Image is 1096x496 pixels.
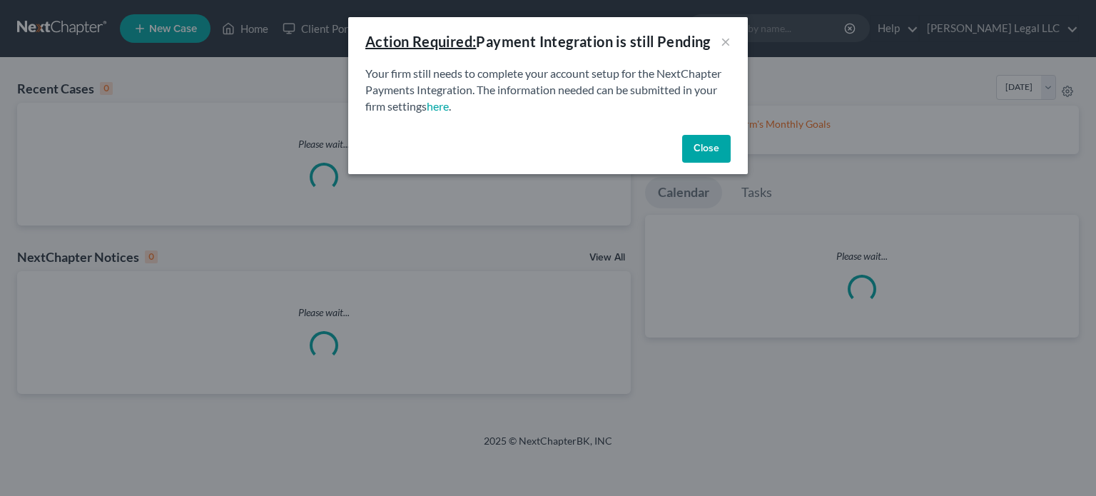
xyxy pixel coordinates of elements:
p: Your firm still needs to complete your account setup for the NextChapter Payments Integration. Th... [365,66,731,115]
u: Action Required: [365,33,476,50]
button: Close [682,135,731,163]
div: Payment Integration is still Pending [365,31,711,51]
a: here [427,99,449,113]
button: × [721,33,731,50]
